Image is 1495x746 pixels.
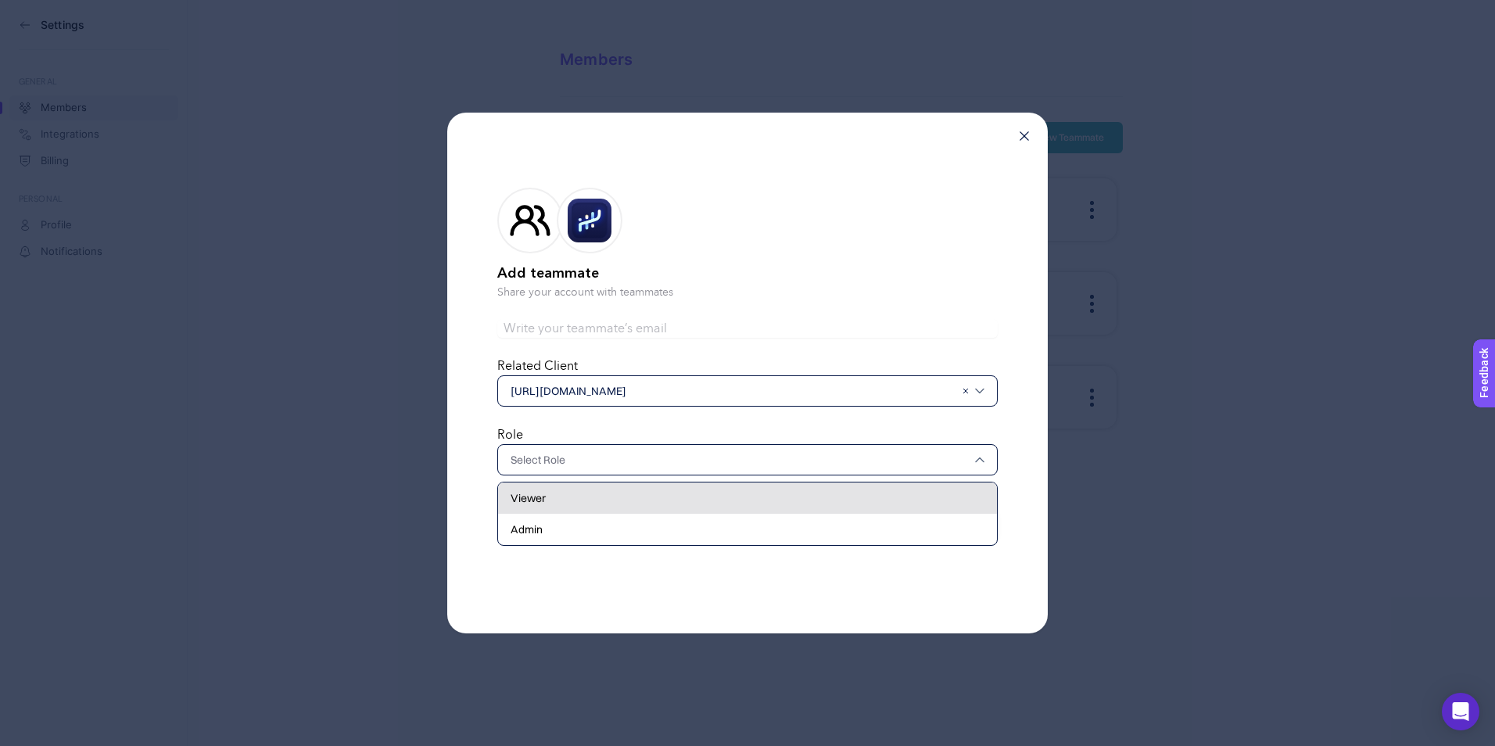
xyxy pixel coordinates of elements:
span: Feedback [9,5,59,17]
div: Open Intercom Messenger [1442,693,1479,730]
label: Role [497,429,523,441]
p: Share your account with teammates [497,285,998,300]
input: Select Role [511,452,969,468]
span: Viewer [511,490,546,506]
input: Write your teammate’s email [497,319,998,338]
label: Related Client [497,360,578,372]
h2: Add teammate [497,263,998,285]
span: [URL][DOMAIN_NAME] [511,383,955,399]
img: svg%3e [975,455,984,464]
span: Admin [511,522,543,537]
img: svg%3e [975,386,984,396]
